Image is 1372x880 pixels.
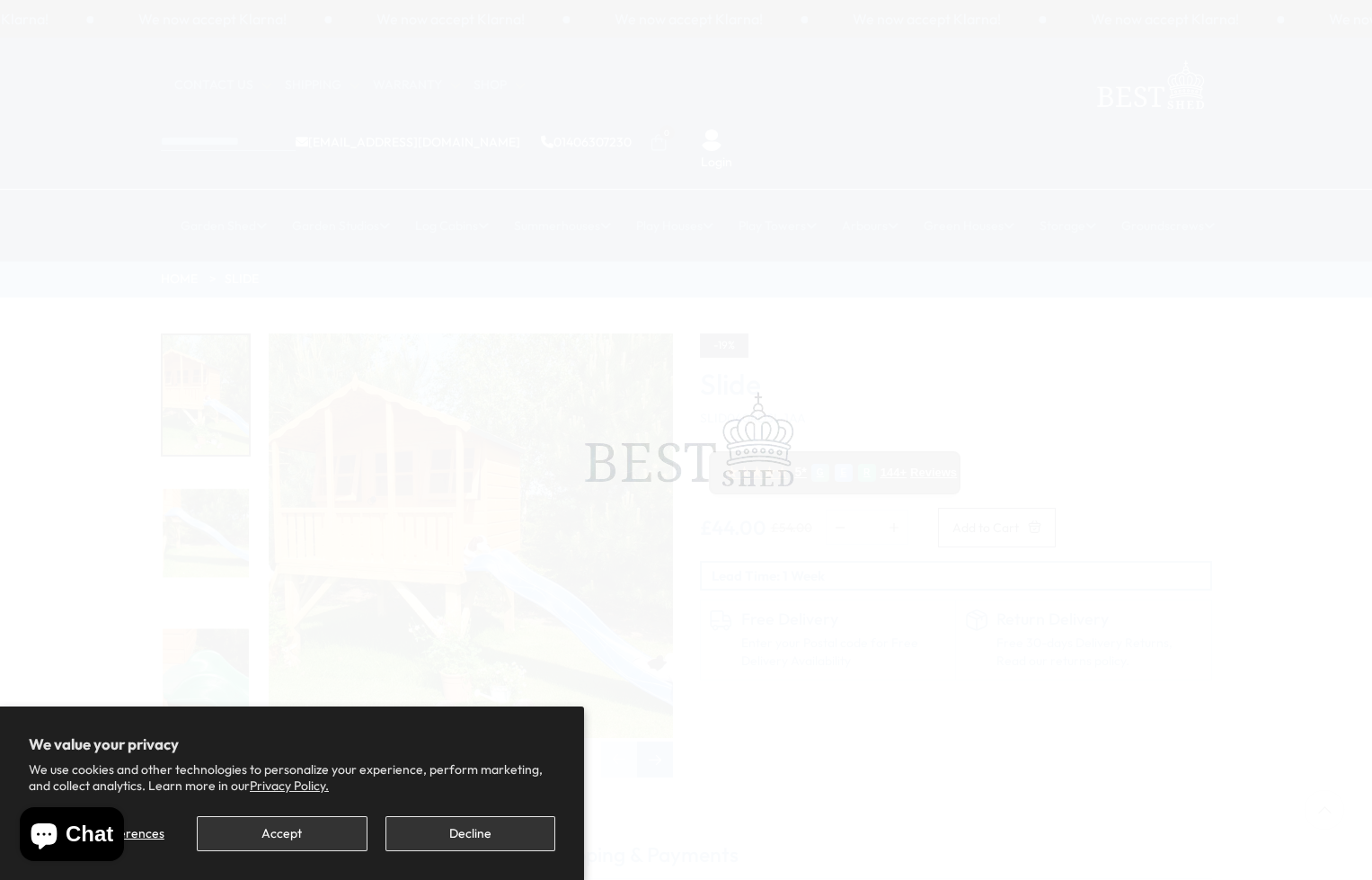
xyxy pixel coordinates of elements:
[250,778,329,794] a: Privacy Policy.
[14,807,129,866] inbox-online-store-chat: Shopify online store chat
[197,816,367,851] button: Accept
[29,735,555,753] h2: We value your privacy
[385,816,555,851] button: Decline
[29,761,555,794] p: We use cookies and other technologies to personalize your experience, perform marketing, and coll...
